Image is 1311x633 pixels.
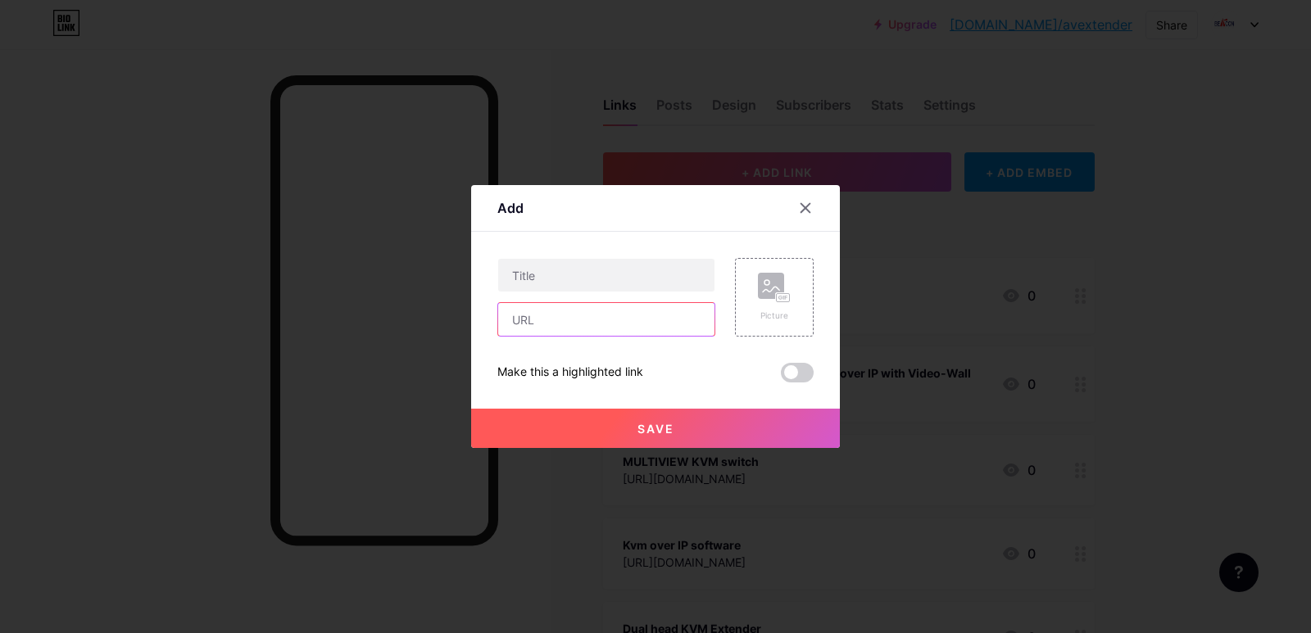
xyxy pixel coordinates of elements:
div: Make this a highlighted link [497,363,643,382]
input: URL [498,303,714,336]
span: Save [637,422,674,436]
input: Title [498,259,714,292]
div: Add [497,198,524,218]
div: Picture [758,310,791,322]
button: Save [471,409,840,448]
